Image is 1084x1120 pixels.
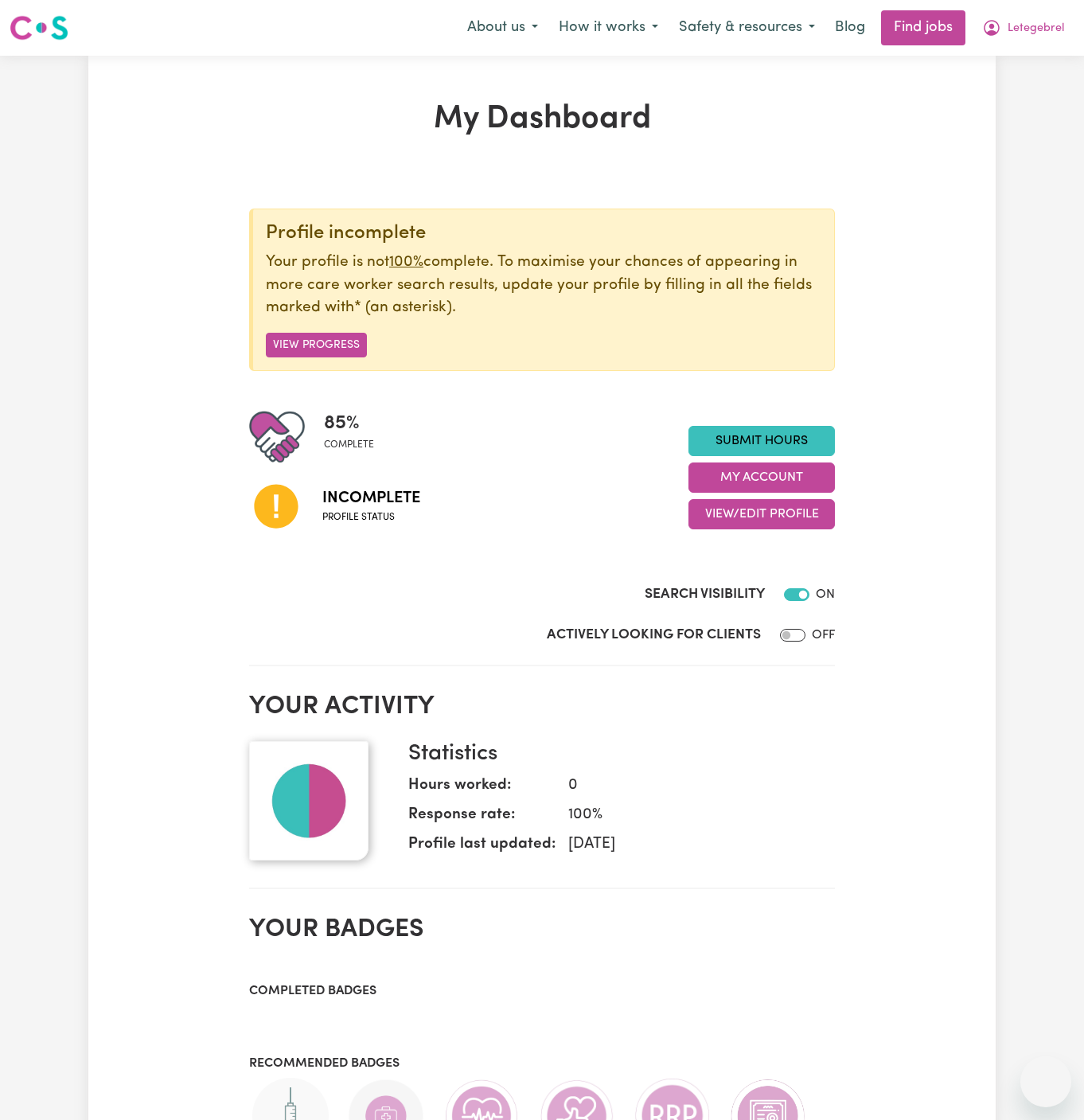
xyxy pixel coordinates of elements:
[354,300,452,315] span: an asterisk
[408,741,822,768] h3: Statistics
[10,10,68,46] a: Careseekers logo
[556,833,822,857] dd: [DATE]
[249,915,835,945] h2: Your badges
[408,775,556,804] dt: Hours worked:
[688,462,835,493] button: My Account
[266,252,821,320] p: Your profile is not complete. To maximise your chances of appearing in more care worker search re...
[324,409,374,438] span: 85 %
[1020,1056,1071,1107] iframe: Button to launch messaging window
[389,255,423,270] u: 100%
[645,584,765,605] label: Search Visibility
[266,333,367,357] button: View Progress
[322,510,420,525] span: Profile status
[408,804,556,833] dt: Response rate:
[816,588,835,601] span: ON
[1008,20,1064,37] span: Letegebrel
[556,775,822,798] dd: 0
[825,10,875,45] a: Blog
[972,11,1074,45] button: My Account
[688,499,835,529] button: View/Edit Profile
[266,222,821,245] div: Profile incomplete
[249,100,835,139] h1: My Dashboard
[556,804,822,827] dd: 100 %
[408,833,556,863] dt: Profile last updated:
[669,11,825,45] button: Safety & resources
[457,11,548,45] button: About us
[548,11,669,45] button: How it works
[249,692,835,722] h2: Your activity
[324,438,374,452] span: complete
[688,426,835,456] a: Submit Hours
[547,625,761,646] label: Actively Looking for Clients
[10,14,68,42] img: Careseekers logo
[249,1056,835,1071] h3: Recommended badges
[881,10,965,45] a: Find jobs
[249,984,835,999] h3: Completed badges
[812,629,835,642] span: OFF
[249,741,368,860] img: Your profile picture
[322,486,420,510] span: Incomplete
[324,409,387,465] div: Profile completeness: 85%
